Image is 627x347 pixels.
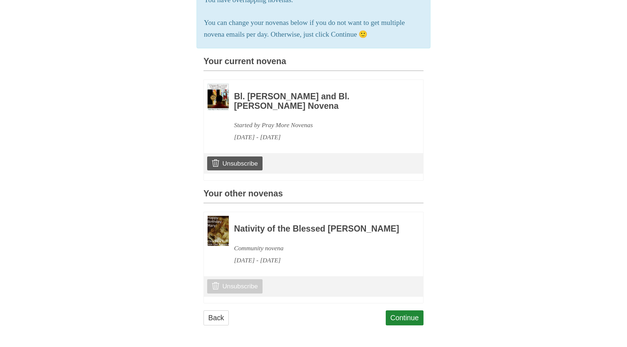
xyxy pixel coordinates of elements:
h3: Your other novenas [203,189,423,203]
div: [DATE] - [DATE] [234,254,403,266]
a: Back [203,310,229,325]
div: Community novena [234,242,403,254]
h3: Bl. [PERSON_NAME] and Bl. [PERSON_NAME] Novena [234,92,403,111]
a: Unsubscribe [207,279,263,293]
div: [DATE] - [DATE] [234,131,403,143]
h3: Nativity of the Blessed [PERSON_NAME] [234,224,403,234]
h3: Your current novena [203,57,423,71]
div: Started by Pray More Novenas [234,119,403,131]
a: Continue [386,310,424,325]
img: Novena image [208,216,229,246]
p: You can change your novenas below if you do not want to get multiple novena emails per day. Other... [204,17,423,41]
a: Unsubscribe [207,156,263,170]
img: Novena image [208,84,229,110]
